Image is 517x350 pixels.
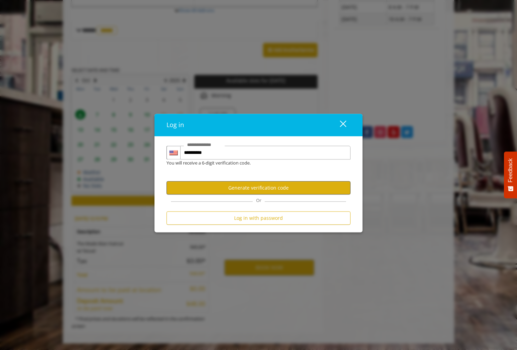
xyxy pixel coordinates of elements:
[166,212,351,225] button: Log in with password
[327,118,351,132] button: close dialog
[332,120,346,130] div: close dialog
[166,121,184,129] span: Log in
[504,151,517,198] button: Feedback - Show survey
[507,158,514,182] span: Feedback
[253,197,265,204] span: Or
[166,146,180,160] div: Country
[166,181,351,195] button: Generate verification code
[161,160,345,167] div: You will receive a 6-digit verification code.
